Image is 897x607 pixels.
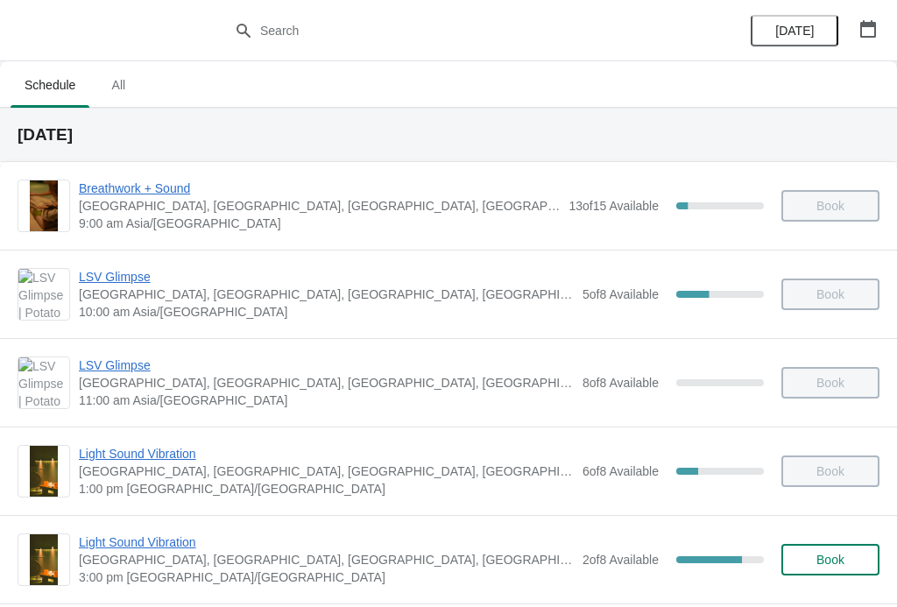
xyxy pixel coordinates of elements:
span: Light Sound Vibration [79,533,574,551]
img: Light Sound Vibration | Potato Head Suites & Studios, Jalan Petitenget, Seminyak, Badung Regency,... [30,534,59,585]
span: 9:00 am Asia/[GEOGRAPHIC_DATA] [79,215,560,232]
span: [GEOGRAPHIC_DATA], [GEOGRAPHIC_DATA], [GEOGRAPHIC_DATA], [GEOGRAPHIC_DATA], [GEOGRAPHIC_DATA] [79,286,574,303]
span: 1:00 pm [GEOGRAPHIC_DATA]/[GEOGRAPHIC_DATA] [79,480,574,498]
span: [GEOGRAPHIC_DATA], [GEOGRAPHIC_DATA], [GEOGRAPHIC_DATA], [GEOGRAPHIC_DATA], [GEOGRAPHIC_DATA] [79,462,574,480]
span: Breathwork + Sound [79,180,560,197]
img: LSV Glimpse | Potato Head Suites & Studios, Jalan Petitenget, Seminyak, Badung Regency, Bali, Ind... [18,269,69,320]
span: 3:00 pm [GEOGRAPHIC_DATA]/[GEOGRAPHIC_DATA] [79,568,574,586]
h2: [DATE] [18,126,879,144]
span: [DATE] [775,24,814,38]
span: [GEOGRAPHIC_DATA], [GEOGRAPHIC_DATA], [GEOGRAPHIC_DATA], [GEOGRAPHIC_DATA], [GEOGRAPHIC_DATA] [79,374,574,392]
span: Schedule [11,69,89,101]
span: [GEOGRAPHIC_DATA], [GEOGRAPHIC_DATA], [GEOGRAPHIC_DATA], [GEOGRAPHIC_DATA], [GEOGRAPHIC_DATA] [79,197,560,215]
span: [GEOGRAPHIC_DATA], [GEOGRAPHIC_DATA], [GEOGRAPHIC_DATA], [GEOGRAPHIC_DATA], [GEOGRAPHIC_DATA] [79,551,574,568]
button: Book [781,544,879,575]
span: 11:00 am Asia/[GEOGRAPHIC_DATA] [79,392,574,409]
span: 8 of 8 Available [583,376,659,390]
span: Book [816,553,844,567]
span: 6 of 8 Available [583,464,659,478]
input: Search [259,15,673,46]
span: 5 of 8 Available [583,287,659,301]
img: Breathwork + Sound | Potato Head Suites & Studios, Jalan Petitenget, Seminyak, Badung Regency, Ba... [30,180,59,231]
img: LSV Glimpse | Potato Head Suites & Studios, Jalan Petitenget, Seminyak, Badung Regency, Bali, Ind... [18,357,69,408]
span: 10:00 am Asia/[GEOGRAPHIC_DATA] [79,303,574,321]
button: [DATE] [751,15,838,46]
span: 2 of 8 Available [583,553,659,567]
span: All [96,69,140,101]
span: Light Sound Vibration [79,445,574,462]
span: 13 of 15 Available [569,199,659,213]
img: Light Sound Vibration | Potato Head Suites & Studios, Jalan Petitenget, Seminyak, Badung Regency,... [30,446,59,497]
span: LSV Glimpse [79,268,574,286]
span: LSV Glimpse [79,356,574,374]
